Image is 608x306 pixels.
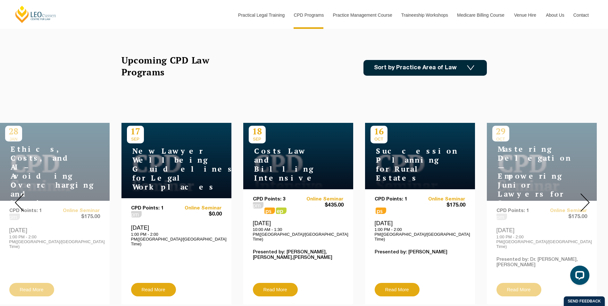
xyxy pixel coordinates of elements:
[121,54,226,78] h2: Upcoming CPD Law Programs
[396,1,452,29] a: Traineeship Workshops
[569,1,594,29] a: Contact
[363,60,487,76] a: Sort by Practice Area of Law
[289,1,328,29] a: CPD Programs
[375,220,465,242] div: [DATE]
[565,263,592,290] iframe: LiveChat chat widget
[375,250,465,255] p: Presented by: [PERSON_NAME]
[253,283,298,296] a: Read More
[249,137,266,141] span: SEP
[264,208,275,214] span: ps
[580,193,590,212] img: Next
[233,1,289,29] a: Practical Legal Training
[127,126,144,137] p: 17
[253,227,344,242] p: 10:00 AM - 1:30 PM([GEOGRAPHIC_DATA]/[GEOGRAPHIC_DATA] Time)
[371,147,451,183] h4: Succession Planning for Rural Estates
[253,220,344,242] div: [DATE]
[298,197,344,202] a: Online Seminar
[127,137,144,141] span: SEP
[176,211,222,218] span: $0.00
[253,197,298,202] p: CPD Points: 3
[420,197,465,202] a: Online Seminar
[131,211,142,217] span: pm
[375,227,465,242] p: 1:00 PM - 2:00 PM([GEOGRAPHIC_DATA]/[GEOGRAPHIC_DATA] Time)
[328,1,396,29] a: Practice Management Course
[14,5,57,23] a: [PERSON_NAME] Centre for Law
[509,1,541,29] a: Venue Hire
[371,126,387,137] p: 16
[131,283,176,296] a: Read More
[467,65,474,71] img: Icon
[127,147,207,191] h4: New Lawyer Wellbeing Guidelines for Legal Workplaces
[276,208,287,214] span: ps
[452,1,509,29] a: Medicare Billing Course
[298,202,344,209] span: $435.00
[253,250,344,260] p: Presented by: [PERSON_NAME],[PERSON_NAME],[PERSON_NAME]
[420,202,465,209] span: $175.00
[131,206,177,211] p: CPD Points: 1
[375,197,420,202] p: CPD Points: 1
[249,147,329,183] h4: Costs Law and Billing Intensive
[176,206,222,211] a: Online Seminar
[15,193,24,212] img: Prev
[131,224,222,246] div: [DATE]
[131,232,222,246] p: 1:00 PM - 2:00 PM([GEOGRAPHIC_DATA]/[GEOGRAPHIC_DATA] Time)
[249,126,266,137] p: 18
[375,283,420,296] a: Read More
[253,202,263,208] span: pm
[371,137,387,141] span: OCT
[541,1,569,29] a: About Us
[376,208,386,214] span: ps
